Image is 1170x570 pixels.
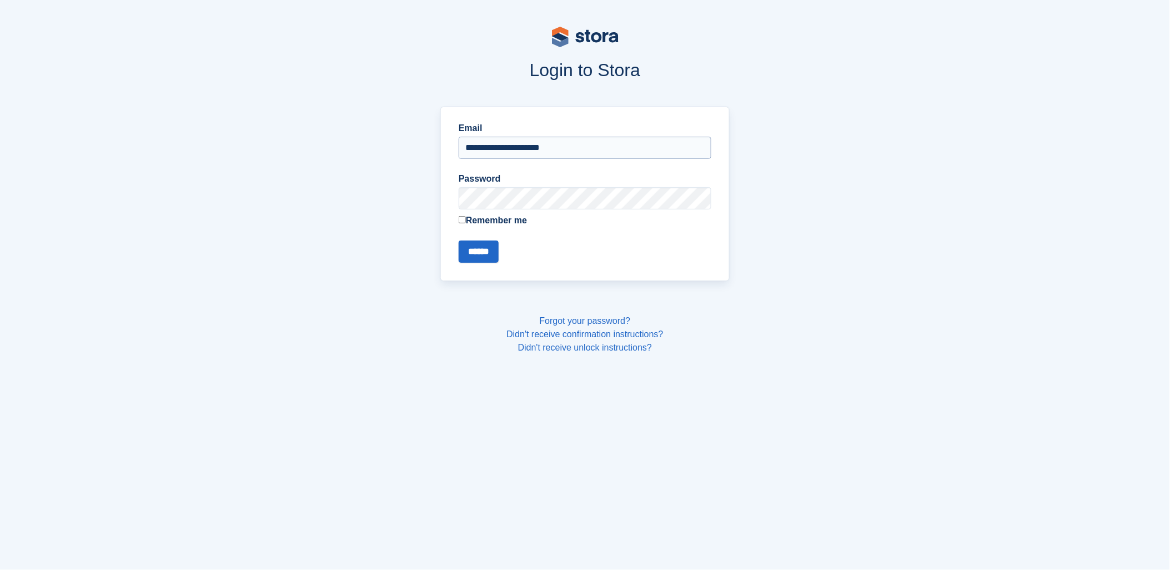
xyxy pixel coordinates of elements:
h1: Login to Stora [229,60,942,80]
a: Forgot your password? [540,316,631,326]
input: Remember me [459,216,466,223]
label: Remember me [459,214,711,227]
a: Didn't receive unlock instructions? [518,343,652,352]
a: Didn't receive confirmation instructions? [506,329,663,339]
img: stora-logo-53a41332b3708ae10de48c4981b4e9114cc0af31d8433b30ea865607fb682f29.svg [552,27,619,47]
label: Password [459,172,711,186]
label: Email [459,122,711,135]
